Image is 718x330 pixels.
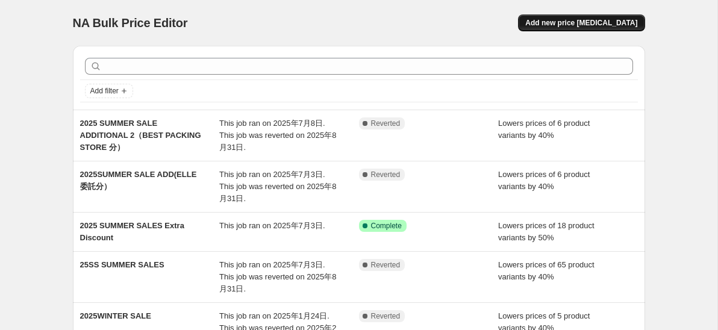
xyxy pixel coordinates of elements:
span: Lowers prices of 65 product variants by 40% [498,260,595,281]
span: Reverted [371,260,401,270]
span: 2025WINTER SALE [80,311,151,320]
span: This job ran on 2025年7月3日. This job was reverted on 2025年8月31日. [219,260,336,293]
span: 2025SUMMER SALE ADD(ELLE 委託分） [80,170,197,191]
span: 2025 SUMMER SALE ADDITIONAL 2（BEST PACKING STORE 分） [80,119,201,152]
span: 2025 SUMMER SALES Extra Discount [80,221,184,242]
span: Lowers prices of 18 product variants by 50% [498,221,595,242]
span: This job ran on 2025年7月8日. This job was reverted on 2025年8月31日. [219,119,336,152]
button: Add new price [MEDICAL_DATA] [518,14,645,31]
span: NA Bulk Price Editor [73,16,188,30]
span: Add filter [90,86,119,96]
span: Lowers prices of 6 product variants by 40% [498,119,590,140]
span: Reverted [371,311,401,321]
span: Add new price [MEDICAL_DATA] [525,18,637,28]
span: This job ran on 2025年7月3日. This job was reverted on 2025年8月31日. [219,170,336,203]
span: Reverted [371,119,401,128]
span: Complete [371,221,402,231]
span: Reverted [371,170,401,179]
span: 25SS SUMMER SALES [80,260,164,269]
span: This job ran on 2025年7月3日. [219,221,325,230]
button: Add filter [85,84,133,98]
span: Lowers prices of 6 product variants by 40% [498,170,590,191]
